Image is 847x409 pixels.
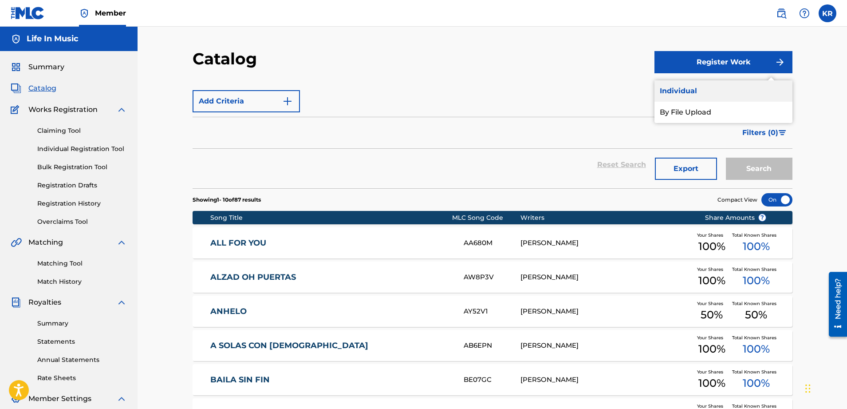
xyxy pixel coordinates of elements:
[11,104,22,115] img: Works Registration
[37,181,127,190] a: Registration Drafts
[732,300,780,307] span: Total Known Shares
[210,306,452,317] a: ANHELO
[28,62,64,72] span: Summary
[210,272,452,282] a: ALZAD OH PUERTAS
[743,341,770,357] span: 100 %
[520,341,691,351] div: [PERSON_NAME]
[210,375,452,385] a: BAILA SIN FIN
[743,238,770,254] span: 100 %
[28,393,91,404] span: Member Settings
[697,232,727,238] span: Your Shares
[11,297,21,308] img: Royalties
[705,213,766,222] span: Share Amounts
[116,237,127,248] img: expand
[27,34,79,44] h5: Life In Music
[743,273,770,289] span: 100 %
[732,369,780,375] span: Total Known Shares
[732,334,780,341] span: Total Known Shares
[520,375,691,385] div: [PERSON_NAME]
[697,369,727,375] span: Your Shares
[210,213,452,222] div: Song Title
[759,214,766,221] span: ?
[28,237,63,248] span: Matching
[37,337,127,346] a: Statements
[819,4,836,22] div: User Menu
[11,7,45,20] img: MLC Logo
[28,104,98,115] span: Works Registration
[282,96,293,107] img: 9d2ae6d4665cec9f34b9.svg
[37,373,127,383] a: Rate Sheets
[464,341,520,351] div: AB6EPN
[779,130,786,135] img: filter
[28,83,56,94] span: Catalog
[11,34,21,44] img: Accounts
[776,8,787,19] img: search
[464,238,520,248] div: AA680M
[464,375,520,385] div: BE07GC
[210,341,452,351] a: A SOLAS CON [DEMOGRAPHIC_DATA]
[37,163,127,172] a: Bulk Registration Tool
[697,300,727,307] span: Your Shares
[11,62,64,72] a: SummarySummary
[37,319,127,328] a: Summary
[655,158,717,180] button: Export
[210,238,452,248] a: ALL FOR YOU
[520,213,691,222] div: Writers
[79,8,90,19] img: Top Rightsholder
[116,297,127,308] img: expand
[701,307,723,323] span: 50 %
[796,4,813,22] div: Help
[697,334,727,341] span: Your Shares
[11,237,22,248] img: Matching
[11,393,21,404] img: Member Settings
[37,259,127,268] a: Matching Tool
[116,104,127,115] img: expand
[732,266,780,273] span: Total Known Shares
[37,217,127,226] a: Overclaims Tool
[822,266,847,342] iframe: Resource Center
[37,355,127,365] a: Annual Statements
[193,49,261,69] h2: Catalog
[116,393,127,404] img: expand
[698,238,725,254] span: 100 %
[37,277,127,286] a: Match History
[11,83,21,94] img: Catalog
[799,8,810,19] img: help
[37,199,127,208] a: Registration History
[11,62,21,72] img: Summary
[95,8,126,18] span: Member
[717,196,757,204] span: Compact View
[464,272,520,282] div: AW8P3V
[37,144,127,154] a: Individual Registration Tool
[464,306,520,317] div: AY52V1
[698,341,725,357] span: 100 %
[737,122,792,144] button: Filters (0)
[520,272,691,282] div: [PERSON_NAME]
[772,4,790,22] a: Public Search
[28,297,61,308] span: Royalties
[805,375,811,402] div: Drag
[654,51,792,73] button: Register Work
[11,83,56,94] a: CatalogCatalog
[745,307,767,323] span: 50 %
[37,126,127,135] a: Claiming Tool
[698,375,725,391] span: 100 %
[654,102,792,123] a: By File Upload
[698,273,725,289] span: 100 %
[452,213,520,222] div: MLC Song Code
[193,196,261,204] p: Showing 1 - 10 of 87 results
[193,86,792,188] form: Search Form
[520,306,691,317] div: [PERSON_NAME]
[732,232,780,238] span: Total Known Shares
[193,90,300,112] button: Add Criteria
[743,375,770,391] span: 100 %
[742,127,778,138] span: Filters ( 0 )
[654,80,792,102] a: Individual
[775,57,785,68] img: f7272a7cc735f4ea7f67.svg
[520,238,691,248] div: [PERSON_NAME]
[697,266,727,273] span: Your Shares
[803,366,847,409] iframe: Chat Widget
